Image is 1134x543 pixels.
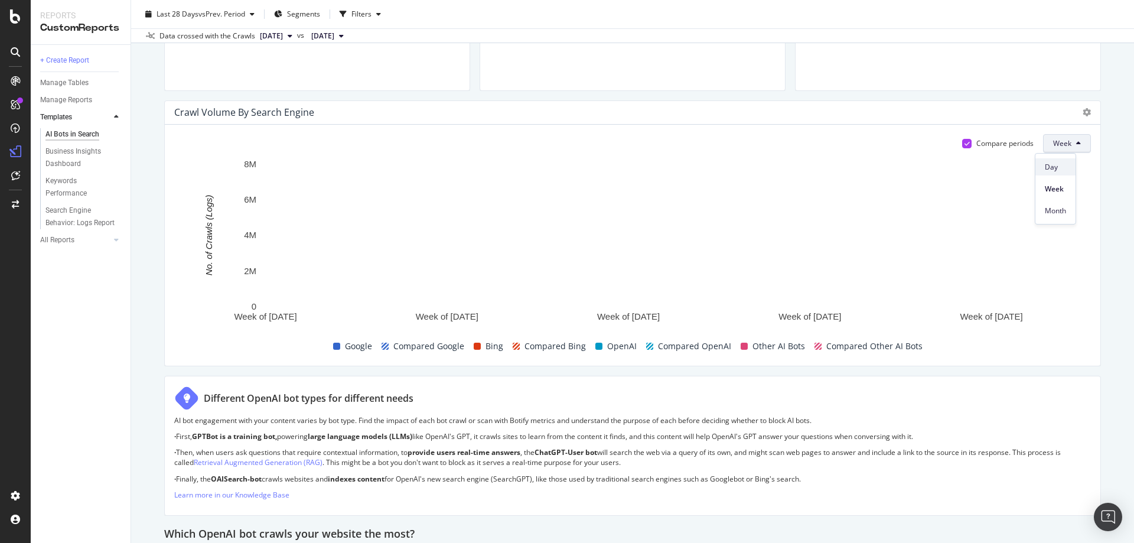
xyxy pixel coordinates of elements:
button: Filters [335,5,386,24]
a: Retrieval Augmented Generation (RAG) [194,457,322,467]
strong: indexes content [328,474,384,484]
text: Week of [DATE] [960,311,1022,321]
p: AI bot engagement with your content varies by bot type. Find the impact of each bot crawl or scan... [174,415,1091,425]
text: Week of [DATE] [416,311,478,321]
text: Week of [DATE] [778,311,841,321]
strong: large language models (LLMs) [308,431,412,441]
div: + Create Report [40,54,89,67]
p: First, powering like OpenAI's GPT, it crawls sites to learn from the content it finds, and this c... [174,431,1091,441]
span: Last 28 Days [157,9,198,19]
span: Other AI Bots [752,339,805,353]
text: 6M [244,194,256,204]
span: Bing [485,339,503,353]
a: Keywords Performance [45,175,122,200]
text: 8M [244,159,256,169]
span: Month [1045,206,1066,216]
div: Data crossed with the Crawls [159,31,255,41]
a: Search Engine Behavior: Logs Report [45,204,122,229]
strong: OAISearch-bot [211,474,262,484]
div: Open Intercom Messenger [1094,503,1122,531]
strong: provide users real-time answers [408,447,520,457]
a: Learn more in our Knowledge Base [174,490,289,500]
a: All Reports [40,234,110,246]
div: Different OpenAI bot types for different needs [204,392,413,405]
svg: A chart. [174,158,1082,336]
div: Templates [40,111,72,123]
text: 0 [252,301,256,311]
span: vs [297,30,307,41]
p: Then, when users ask questions that require contextual information, to , the will search the web ... [174,447,1091,467]
strong: · [174,447,176,457]
a: Business Insights Dashboard [45,145,122,170]
span: Compared Google [393,339,464,353]
text: No. of Crawls (Logs) [204,195,214,276]
span: Day [1045,162,1066,173]
div: Manage Tables [40,77,89,89]
div: Crawl Volume By Search Engine [174,106,314,118]
div: Reports [40,9,121,21]
span: 2025 Aug. 20th [260,31,283,41]
div: Business Insights Dashboard [45,145,113,170]
strong: GPTBot is a training bot, [192,431,277,441]
text: 4M [244,230,256,240]
button: Segments [269,5,325,24]
div: Compare periods [976,138,1034,148]
a: Manage Reports [40,94,122,106]
span: Compared OpenAI [658,339,731,353]
div: AI Bots in Search [45,128,99,141]
text: 2M [244,265,256,275]
span: Week [1053,138,1071,148]
text: Week of [DATE] [597,311,660,321]
span: Compared Other AI Bots [826,339,923,353]
div: All Reports [40,234,74,246]
span: Segments [287,9,320,19]
div: Search Engine Behavior: Logs Report [45,204,115,229]
button: [DATE] [255,29,297,43]
strong: ChatGPT-User bot [535,447,597,457]
span: Week [1045,184,1066,194]
button: Last 28 DaysvsPrev. Period [141,5,259,24]
p: Finally, the crawls websites and for OpenAI's new search engine (SearchGPT), like those used by t... [174,474,1091,484]
div: Crawl Volume By Search EngineCompare periodsWeekA chart.GoogleCompared GoogleBingCompared BingOpe... [164,100,1101,366]
span: OpenAI [607,339,637,353]
button: Week [1043,134,1091,153]
div: Filters [351,9,372,19]
a: Manage Tables [40,77,122,89]
button: [DATE] [307,29,348,43]
strong: · [174,474,176,484]
text: Week of [DATE] [234,311,296,321]
strong: · [174,431,176,441]
a: + Create Report [40,54,122,67]
div: Different OpenAI bot types for different needsAI bot engagement with your content varies by bot t... [164,376,1101,516]
div: CustomReports [40,21,121,35]
span: 2025 Jul. 17th [311,31,334,41]
a: AI Bots in Search [45,128,122,141]
div: Keywords Performance [45,175,112,200]
span: vs Prev. Period [198,9,245,19]
span: Compared Bing [524,339,586,353]
span: Google [345,339,372,353]
div: Manage Reports [40,94,92,106]
a: Templates [40,111,110,123]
